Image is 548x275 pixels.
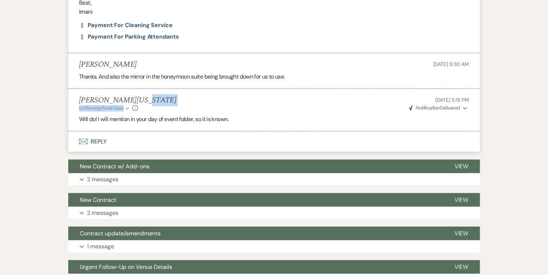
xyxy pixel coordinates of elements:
[433,61,469,67] span: [DATE] 9:30 AM
[68,173,480,185] button: 2 messages
[454,229,468,237] span: View
[443,226,480,240] button: View
[68,226,443,240] button: Contract update/amendments
[68,159,443,173] button: New Contract w/ Add-ons
[80,196,116,203] span: New Contract
[79,7,469,17] p: Imani
[443,193,480,207] button: View
[409,105,460,111] span: Delivered
[87,241,114,251] p: 1 message
[454,263,468,270] span: View
[79,96,176,105] h5: [PERSON_NAME][US_STATE]
[87,208,118,217] p: 2 messages
[80,162,149,170] span: New Contract w/ Add-ons
[79,72,469,81] p: Thanks. And also the mirror in the honeymoon suite being brought down for us to use.
[454,196,468,203] span: View
[408,104,469,112] button: NotificationDelivered
[443,159,480,173] button: View
[87,174,118,184] p: 2 messages
[443,260,480,274] button: View
[80,263,172,270] span: Urgent Follow-Up on Venue Details
[80,229,161,237] span: Contract update/amendments
[68,240,480,252] button: 1 message
[79,60,136,69] h5: [PERSON_NAME]
[454,162,468,170] span: View
[79,34,179,40] a: Payment for Parking Attendants
[79,115,469,124] p: Will do! I will mention in your day of event folder, so it is known.
[435,97,469,103] span: [DATE] 5:15 PM
[68,193,443,207] button: New Contract
[68,207,480,219] button: 2 messages
[68,131,480,151] button: Reply
[416,105,440,111] span: Notification
[79,105,130,111] button: to: Planning Portal Users
[79,22,173,28] a: Payment for Cleaning Service
[68,260,443,274] button: Urgent Follow-Up on Venue Details
[79,105,123,111] span: to: Planning Portal Users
